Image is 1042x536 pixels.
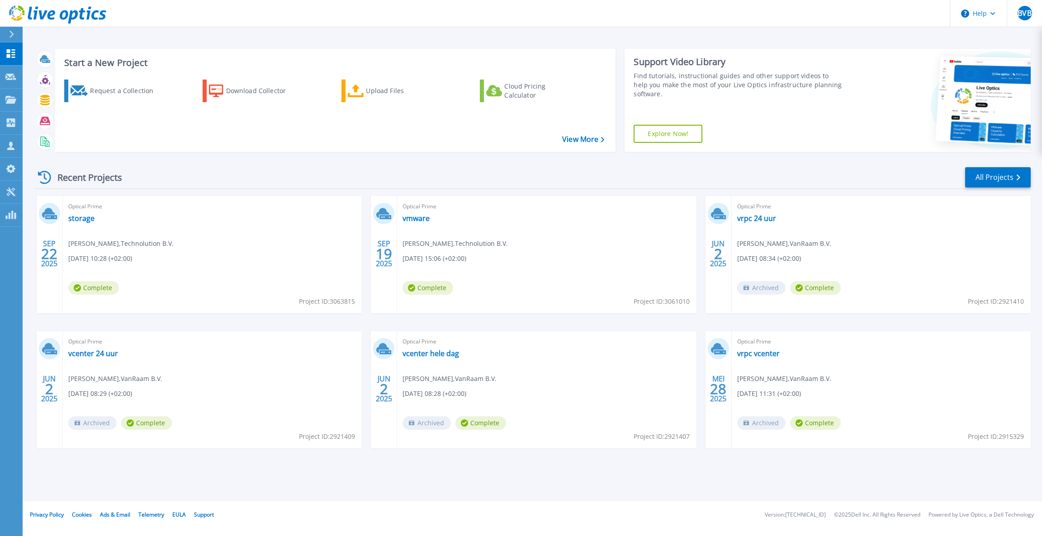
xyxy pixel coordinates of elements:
span: Project ID: 3061010 [634,296,690,306]
a: Cloud Pricing Calculator [480,80,581,102]
span: Archived [403,416,451,430]
span: Project ID: 2921410 [968,296,1024,306]
div: JUN 2025 [375,372,393,405]
h3: Start a New Project [64,58,604,68]
span: Complete [68,281,119,295]
span: Complete [403,281,453,295]
span: Optical Prime [737,202,1025,212]
div: Upload Files [366,82,438,100]
span: Optical Prime [68,337,356,347]
div: Request a Collection [90,82,162,100]
span: Optical Prime [737,337,1025,347]
span: [DATE] 08:29 (+02:00) [68,389,132,399]
div: JUN 2025 [710,237,727,270]
li: Version: [TECHNICAL_ID] [765,512,826,518]
span: Project ID: 3063815 [299,296,355,306]
span: 28 [710,385,726,393]
span: [DATE] 11:31 (+02:00) [737,389,801,399]
span: [PERSON_NAME] , Technolution B.V. [403,239,508,249]
span: Archived [737,281,786,295]
a: All Projects [965,167,1031,188]
li: © 2025 Dell Inc. All Rights Reserved [834,512,920,518]
a: vcenter hele dag [403,349,459,358]
div: Download Collector [226,82,298,100]
a: View More [562,135,604,144]
div: MEI 2025 [710,372,727,405]
a: vrpc vcenter [737,349,780,358]
span: [PERSON_NAME] , VanRaam B.V. [737,239,831,249]
span: Optical Prime [68,202,356,212]
a: vmware [403,214,430,223]
span: Archived [737,416,786,430]
a: Telemetry [138,511,164,518]
span: 2 [714,250,722,258]
a: vrpc 24 uur [737,214,776,223]
div: SEP 2025 [41,237,58,270]
span: [PERSON_NAME] , VanRaam B.V. [68,374,162,384]
a: vcenter 24 uur [68,349,118,358]
span: BVB [1018,9,1031,17]
div: Find tutorials, instructional guides and other support videos to help you make the most of your L... [634,71,843,99]
span: [DATE] 15:06 (+02:00) [403,254,466,263]
a: Ads & Email [100,511,130,518]
div: SEP 2025 [375,237,393,270]
span: Optical Prime [403,202,691,212]
span: [PERSON_NAME] , VanRaam B.V. [737,374,831,384]
span: Archived [68,416,117,430]
span: Complete [455,416,506,430]
span: [PERSON_NAME] , Technolution B.V. [68,239,174,249]
a: Privacy Policy [30,511,64,518]
span: [DATE] 10:28 (+02:00) [68,254,132,263]
div: JUN 2025 [41,372,58,405]
a: Cookies [72,511,92,518]
div: Support Video Library [634,56,843,68]
div: Cloud Pricing Calculator [504,82,577,100]
span: 19 [376,250,392,258]
a: Explore Now! [634,125,702,143]
a: Download Collector [203,80,303,102]
a: Request a Collection [64,80,165,102]
div: Recent Projects [35,166,134,188]
span: Complete [790,281,841,295]
a: EULA [172,511,186,518]
span: Optical Prime [403,337,691,347]
span: [DATE] 08:34 (+02:00) [737,254,801,263]
span: Complete [790,416,841,430]
a: storage [68,214,95,223]
span: Project ID: 2921409 [299,432,355,442]
span: Project ID: 2915329 [968,432,1024,442]
span: Complete [121,416,172,430]
a: Upload Files [341,80,442,102]
span: Project ID: 2921407 [634,432,690,442]
span: 2 [380,385,388,393]
span: [PERSON_NAME] , VanRaam B.V. [403,374,497,384]
span: 2 [45,385,53,393]
span: 22 [41,250,57,258]
a: Support [194,511,214,518]
span: [DATE] 08:28 (+02:00) [403,389,466,399]
li: Powered by Live Optics, a Dell Technology [928,512,1034,518]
